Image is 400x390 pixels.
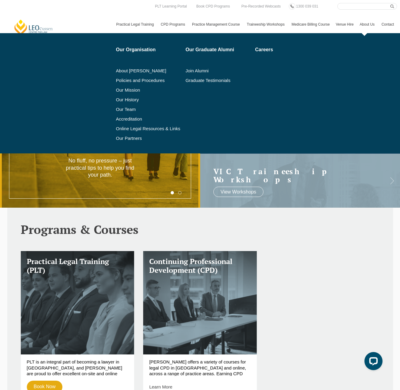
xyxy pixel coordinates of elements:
[178,191,181,194] button: 2
[116,68,181,73] a: About [PERSON_NAME]
[185,47,251,52] a: Our Graduate Alumni
[116,126,181,131] a: Online Legal Resources & Links
[213,187,264,197] a: View Workshops
[116,107,181,112] a: Our Team
[357,16,378,33] a: About Us
[288,16,333,33] a: Medicare Billing Course
[213,167,375,184] a: VIC Traineeship Workshops
[27,359,128,376] p: PLT is an integral part of becoming a lawyer in [GEOGRAPHIC_DATA], and [PERSON_NAME] are proud to...
[21,223,380,236] h2: Programs & Courses
[255,47,310,52] a: Careers
[153,3,188,10] a: PLT Learning Portal
[296,4,318,8] span: 1300 039 031
[149,257,251,275] h3: Continuing Professional Development (CPD)
[158,16,189,33] a: CPD Programs
[189,16,244,33] a: Practice Management Course
[294,3,320,10] a: 1300 039 031
[195,3,231,10] a: Book CPD Programs
[116,78,181,83] a: Policies and Procedures
[240,3,282,10] a: Pre-Recorded Webcasts
[149,359,251,376] p: [PERSON_NAME] offers a variety of courses for legal CPD in [GEOGRAPHIC_DATA] and online, across a...
[60,157,140,178] p: No fluff, no pressure – just practical tips to help you find your path.
[21,251,134,354] a: Practical Legal Training (PLT)
[116,88,166,93] a: Our Mission
[244,16,288,33] a: Traineeship Workshops
[171,191,174,194] button: 1
[185,78,251,83] a: Graduate Testimonials
[116,97,181,102] a: Our History
[116,136,181,141] a: Our Partners
[333,16,357,33] a: Venue Hire
[116,47,181,52] a: Our Organisation
[14,19,54,36] a: [PERSON_NAME] Centre for Law
[27,257,128,275] h3: Practical Legal Training (PLT)
[113,16,158,33] a: Practical Legal Training
[360,350,385,375] iframe: LiveChat chat widget
[185,68,251,73] a: Join Alumni
[149,384,172,389] a: Learn More
[116,117,181,121] a: Accreditation
[379,16,397,33] a: Contact
[143,251,257,354] a: Continuing Professional Development (CPD)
